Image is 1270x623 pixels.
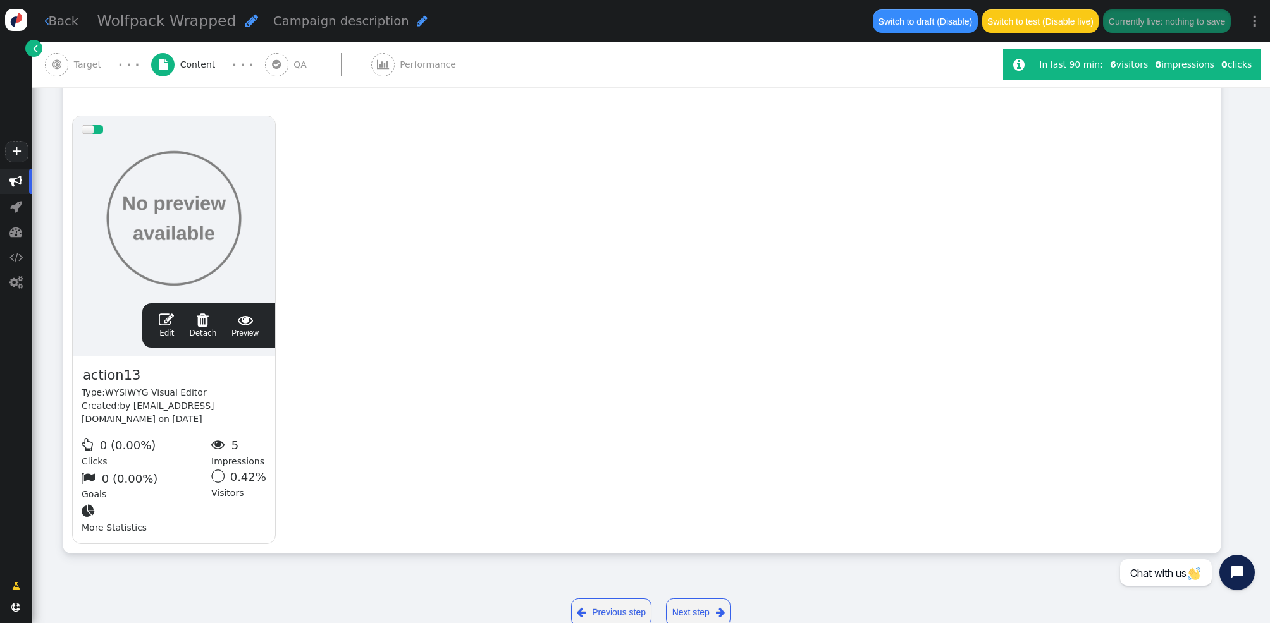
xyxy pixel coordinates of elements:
img: logo-icon.svg [5,9,27,31]
div: In last 90 min: [1039,58,1106,71]
span: clicks [1221,59,1252,70]
span:  [417,15,428,27]
span: QA [293,58,312,71]
span:  [82,471,99,485]
span: impressions [1155,59,1214,70]
div: Visitors [211,468,266,502]
span: Preview [231,312,259,339]
span:  [11,603,20,612]
span:  [231,312,259,327]
span:  [44,15,49,27]
a: Detach [189,312,216,339]
span: Target [74,58,107,71]
span:  [245,13,258,28]
div: More Statistics [82,501,211,535]
a: Edit [159,312,174,339]
span: 5 [231,439,238,452]
a:  Content · · · [151,42,265,87]
b: 6 [1110,59,1116,70]
span:  [211,438,228,451]
a:  [25,40,42,57]
span: 0 (0.00%) [100,439,156,452]
span: Detach [189,312,216,337]
div: · · · [118,56,139,73]
div: visitors [1106,58,1151,71]
div: Impressions [211,435,266,468]
span:  [159,312,174,327]
span:  [82,438,97,451]
span:  [33,42,38,55]
span:  [1013,58,1025,71]
button: Switch to draft (Disable) [873,9,977,32]
span: WYSIWYG Visual Editor [105,387,207,397]
span:  [9,251,23,263]
span: by [EMAIL_ADDRESS][DOMAIN_NAME] on [DATE] [82,401,214,424]
span:  [10,200,22,213]
span:  [577,605,586,620]
span: Wolfpack Wrapped [97,12,237,30]
a: Back [44,12,79,30]
span:  [189,312,216,327]
span:  [716,605,725,620]
b: 0 [1221,59,1228,70]
div: Goals [82,468,211,502]
a: + [5,141,28,162]
span:  [52,59,61,70]
span: Performance [400,58,461,71]
a:  Performance [371,42,484,87]
span: Campaign description [273,14,409,28]
div: · · · [232,56,253,73]
span:  [9,226,22,238]
div: Type: [82,386,266,399]
button: Currently live: nothing to save [1103,9,1230,32]
div: Created: [82,399,266,426]
span:  [272,59,281,70]
span: 0.42% [230,470,266,483]
span: Content [180,58,221,71]
span:  [377,59,389,70]
a:  QA [265,42,371,87]
span:  [159,59,168,70]
span:  [9,276,23,289]
div: Clicks [82,435,211,468]
a:  [3,574,29,597]
a: Preview [231,312,259,339]
b: 8 [1155,59,1161,70]
span: 0 (0.00%) [102,472,158,485]
a:  Target · · · [45,42,151,87]
span:  [12,579,20,593]
a: ⋮ [1240,3,1270,40]
button: Switch to test (Disable live) [982,9,1099,32]
span: action13 [82,365,142,387]
span:  [9,175,22,188]
span:  [82,504,99,517]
